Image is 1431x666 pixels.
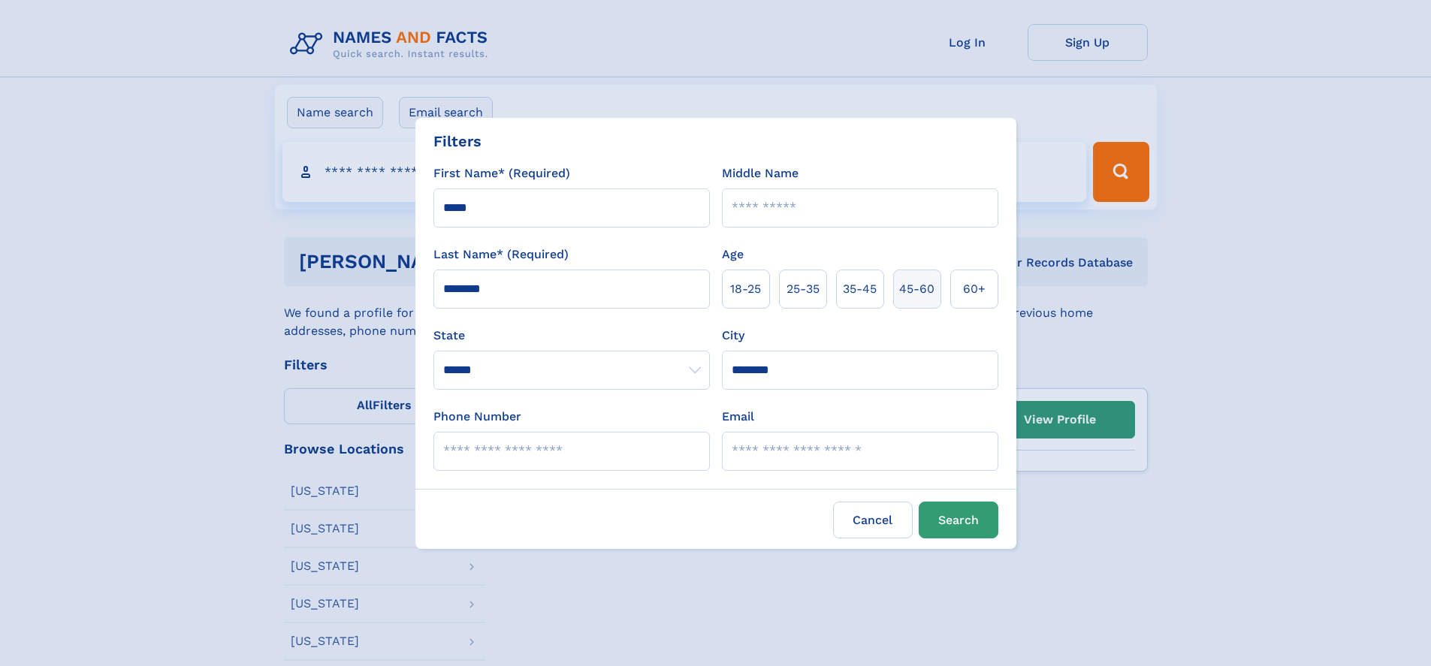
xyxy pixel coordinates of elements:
label: Cancel [833,502,913,538]
label: Phone Number [433,408,521,426]
label: City [722,327,744,345]
button: Search [919,502,998,538]
label: Age [722,246,744,264]
span: 35‑45 [843,280,877,298]
label: First Name* (Required) [433,164,570,182]
label: Middle Name [722,164,799,182]
span: 45‑60 [899,280,934,298]
span: 18‑25 [730,280,761,298]
div: Filters [433,130,482,152]
span: 25‑35 [786,280,820,298]
label: Email [722,408,754,426]
label: State [433,327,710,345]
label: Last Name* (Required) [433,246,569,264]
span: 60+ [963,280,986,298]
